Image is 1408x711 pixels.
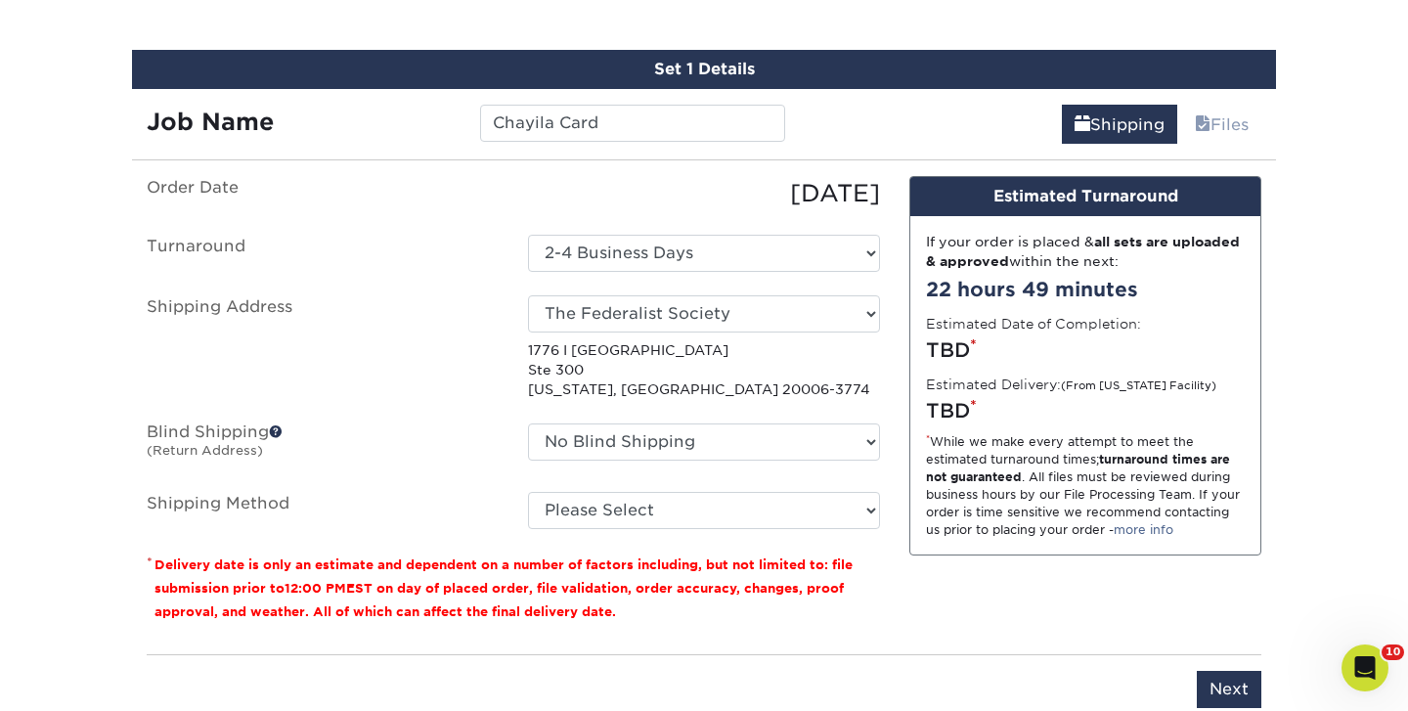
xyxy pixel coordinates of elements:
[926,232,1245,272] div: If your order is placed & within the next:
[1061,379,1216,392] small: (From [US_STATE] Facility)
[132,50,1276,89] div: Set 1 Details
[132,235,513,272] label: Turnaround
[926,396,1245,425] div: TBD
[1197,671,1261,708] input: Next
[285,581,346,596] span: 12:00 PM
[132,176,513,211] label: Order Date
[1062,105,1177,144] a: Shipping
[147,443,263,458] small: (Return Address)
[154,557,853,619] small: Delivery date is only an estimate and dependent on a number of factors including, but not limited...
[1075,115,1090,134] span: shipping
[926,314,1141,333] label: Estimated Date of Completion:
[926,433,1245,539] div: While we make every attempt to meet the estimated turnaround times; . All files must be reviewed ...
[926,275,1245,304] div: 22 hours 49 minutes
[132,423,513,468] label: Blind Shipping
[1114,522,1173,537] a: more info
[1382,644,1404,660] span: 10
[528,340,880,400] p: 1776 I [GEOGRAPHIC_DATA] Ste 300 [US_STATE], [GEOGRAPHIC_DATA] 20006-3774
[480,105,784,142] input: Enter a job name
[1195,115,1210,134] span: files
[910,177,1260,216] div: Estimated Turnaround
[132,295,513,400] label: Shipping Address
[1342,644,1388,691] iframe: Intercom live chat
[147,108,274,136] strong: Job Name
[926,335,1245,365] div: TBD
[1182,105,1261,144] a: Files
[513,176,895,211] div: [DATE]
[926,375,1216,394] label: Estimated Delivery:
[132,492,513,529] label: Shipping Method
